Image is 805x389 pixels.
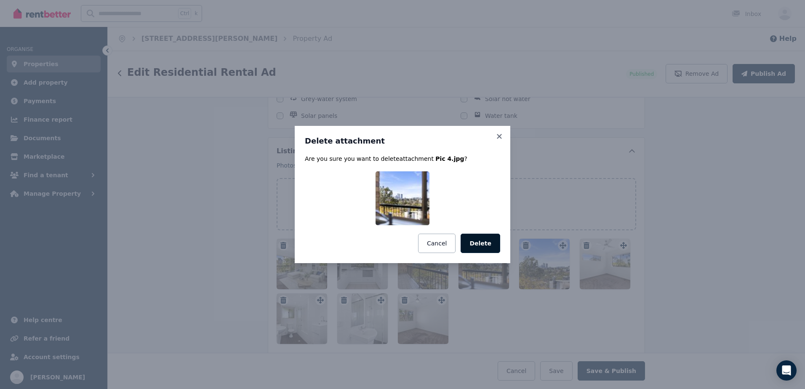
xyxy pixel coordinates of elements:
[461,234,500,253] button: Delete
[435,155,464,162] span: Pic 4.jpg
[305,136,500,146] h3: Delete attachment
[418,234,456,253] button: Cancel
[305,155,500,163] p: Are you sure you want to delete attachment ?
[776,360,797,381] div: Open Intercom Messenger
[376,171,429,225] img: Pic 4.jpg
